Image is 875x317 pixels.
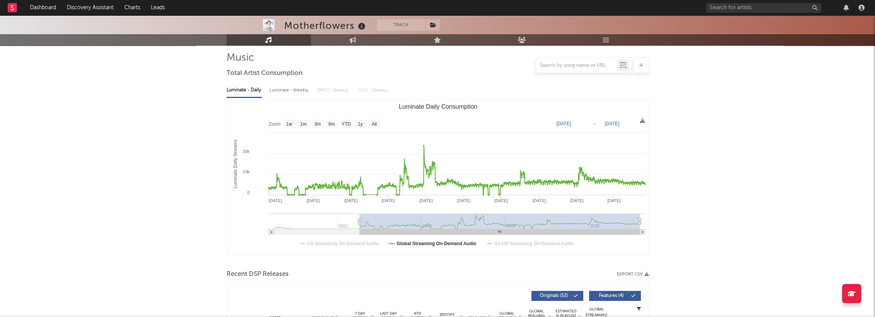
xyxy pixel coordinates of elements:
text: 10k [243,169,250,174]
text: 6m [328,121,335,127]
text: [DATE] [344,198,357,203]
text: [DATE] [570,198,583,203]
text: 1m [300,121,306,127]
text: [DATE] [605,121,619,126]
div: Motherflowers [284,19,367,32]
text: Luminate Daily Consumption [399,103,477,110]
text: All [372,121,377,127]
div: Luminate - Daily [227,84,262,97]
span: Features ( 4 ) [594,294,629,298]
button: Features(4) [589,291,641,301]
button: Track [377,19,425,31]
button: Export CSV [617,272,649,277]
text: [DATE] [381,198,395,203]
input: Search for artists [706,3,821,13]
text: 0 [247,190,249,195]
text: US Streaming On-Demand Audio [307,241,379,246]
text: Global Streaming On-Demand Audio [396,241,476,246]
text: [DATE] [494,198,508,203]
button: Originals(52) [531,291,583,301]
text: [DATE] [532,198,546,203]
text: [DATE] [306,198,320,203]
text: [DATE] [607,198,620,203]
text: → [592,121,597,126]
text: 20k [243,149,250,154]
text: [DATE] [419,198,433,203]
span: Total Artist Consumption [227,69,303,78]
text: Zoom [269,121,281,127]
span: Recent DSP Releases [227,270,289,279]
span: Originals ( 52 ) [536,294,572,298]
text: 1y [357,121,362,127]
text: [DATE] [268,198,282,203]
svg: Luminate Daily Consumption [227,100,649,254]
text: 3m [314,121,321,127]
text: YTD [341,121,351,127]
text: [DATE] [556,121,571,126]
div: Luminate - Weekly [270,84,310,97]
text: Ex-US Streaming On-Demand Audio [495,241,574,246]
text: Luminate Daily Streams [232,139,238,188]
text: [DATE] [457,198,470,203]
span: Music [227,53,254,63]
text: 1w [286,121,292,127]
input: Search by song name or URL [536,63,617,69]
